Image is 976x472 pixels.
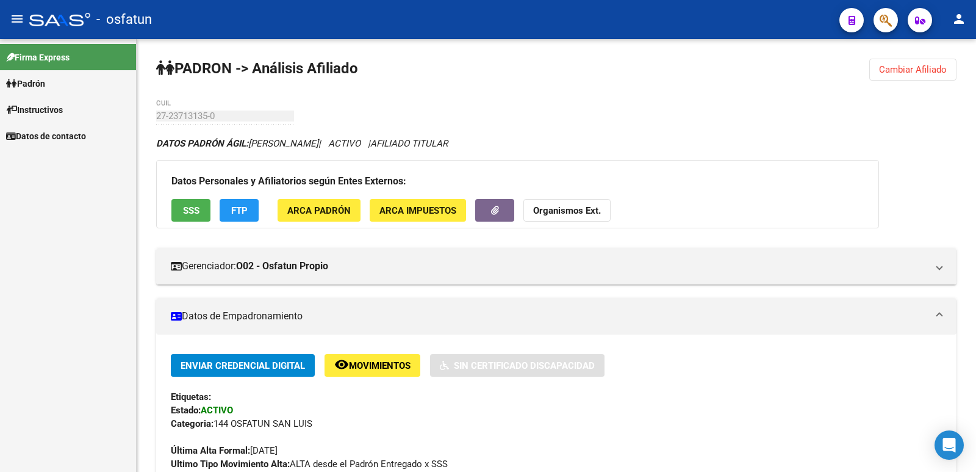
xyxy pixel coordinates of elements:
[171,173,864,190] h3: Datos Personales y Afiliatorios según Entes Externos:
[171,354,315,377] button: Enviar Credencial Digital
[183,205,199,216] span: SSS
[156,298,956,335] mat-expansion-panel-header: Datos de Empadronamiento
[952,12,966,26] mat-icon: person
[171,418,213,429] strong: Categoria:
[156,248,956,285] mat-expansion-panel-header: Gerenciador:O02 - Osfatun Propio
[171,417,942,430] div: 144 OSFATUN SAN LUIS
[533,205,601,216] strong: Organismos Ext.
[334,357,349,372] mat-icon: remove_red_eye
[6,77,45,90] span: Padrón
[523,199,611,222] button: Organismos Ext.
[156,138,248,149] strong: DATOS PADRÓN ÁGIL:
[349,360,411,371] span: Movimientos
[171,310,927,323] mat-panel-title: Datos de Empadronamiento
[6,103,63,117] span: Instructivos
[236,260,328,273] strong: O02 - Osfatun Propio
[96,6,152,33] span: - osfatun
[181,360,305,371] span: Enviar Credencial Digital
[287,205,351,216] span: ARCA Padrón
[278,199,361,222] button: ARCA Padrón
[935,430,964,460] div: Open Intercom Messenger
[430,354,605,377] button: Sin Certificado Discapacidad
[869,59,956,81] button: Cambiar Afiliado
[171,445,278,456] span: [DATE]
[156,138,318,149] span: [PERSON_NAME]
[370,199,466,222] button: ARCA Impuestos
[10,12,24,26] mat-icon: menu
[6,129,86,143] span: Datos de contacto
[879,64,947,75] span: Cambiar Afiliado
[171,445,250,456] strong: Última Alta Formal:
[231,205,248,216] span: FTP
[171,199,210,222] button: SSS
[6,51,70,64] span: Firma Express
[171,260,927,273] mat-panel-title: Gerenciador:
[171,391,211,402] strong: Etiquetas:
[370,138,448,149] span: AFILIADO TITULAR
[201,405,233,416] strong: ACTIVO
[379,205,456,216] span: ARCA Impuestos
[171,405,201,416] strong: Estado:
[220,199,259,222] button: FTP
[325,354,420,377] button: Movimientos
[454,360,595,371] span: Sin Certificado Discapacidad
[171,459,448,470] span: ALTA desde el Padrón Entregado x SSS
[171,459,290,470] strong: Ultimo Tipo Movimiento Alta:
[156,60,358,77] strong: PADRON -> Análisis Afiliado
[156,138,448,149] i: | ACTIVO |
